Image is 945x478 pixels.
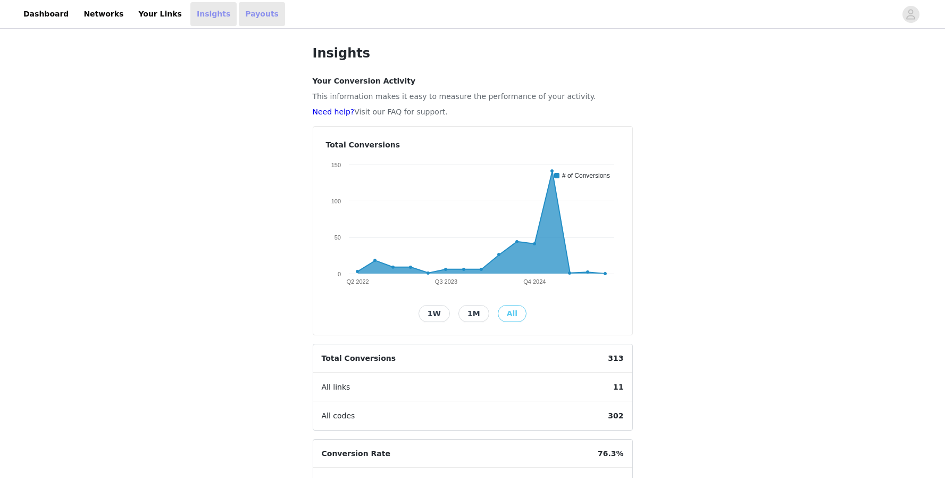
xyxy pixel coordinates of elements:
h1: Insights [313,44,633,63]
text: 150 [331,162,340,168]
text: # of Conversions [562,172,610,179]
button: 1M [458,305,489,322]
a: Networks [77,2,130,26]
text: Q2 2022 [346,278,369,285]
span: All links [313,373,359,401]
text: Q4 2024 [523,278,546,285]
span: Total Conversions [313,344,405,373]
text: 100 [331,198,340,204]
a: Need help? [313,108,355,116]
span: 11 [605,373,632,401]
h4: Your Conversion Activity [313,76,633,87]
p: Visit our FAQ for support. [313,106,633,118]
span: 76.3% [589,440,632,468]
span: All codes [313,402,364,430]
a: Payouts [239,2,285,26]
a: Your Links [132,2,188,26]
a: Dashboard [17,2,75,26]
text: 50 [334,234,340,241]
span: 313 [599,344,632,373]
span: Conversion Rate [313,440,399,468]
text: Q3 2023 [434,278,457,285]
div: avatar [906,6,916,23]
a: Insights [190,2,237,26]
p: This information makes it easy to measure the performance of your activity. [313,91,633,102]
button: 1W [419,305,450,322]
span: 302 [599,402,632,430]
text: 0 [337,271,340,277]
button: All [498,305,526,322]
h4: Total Conversions [326,139,620,151]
